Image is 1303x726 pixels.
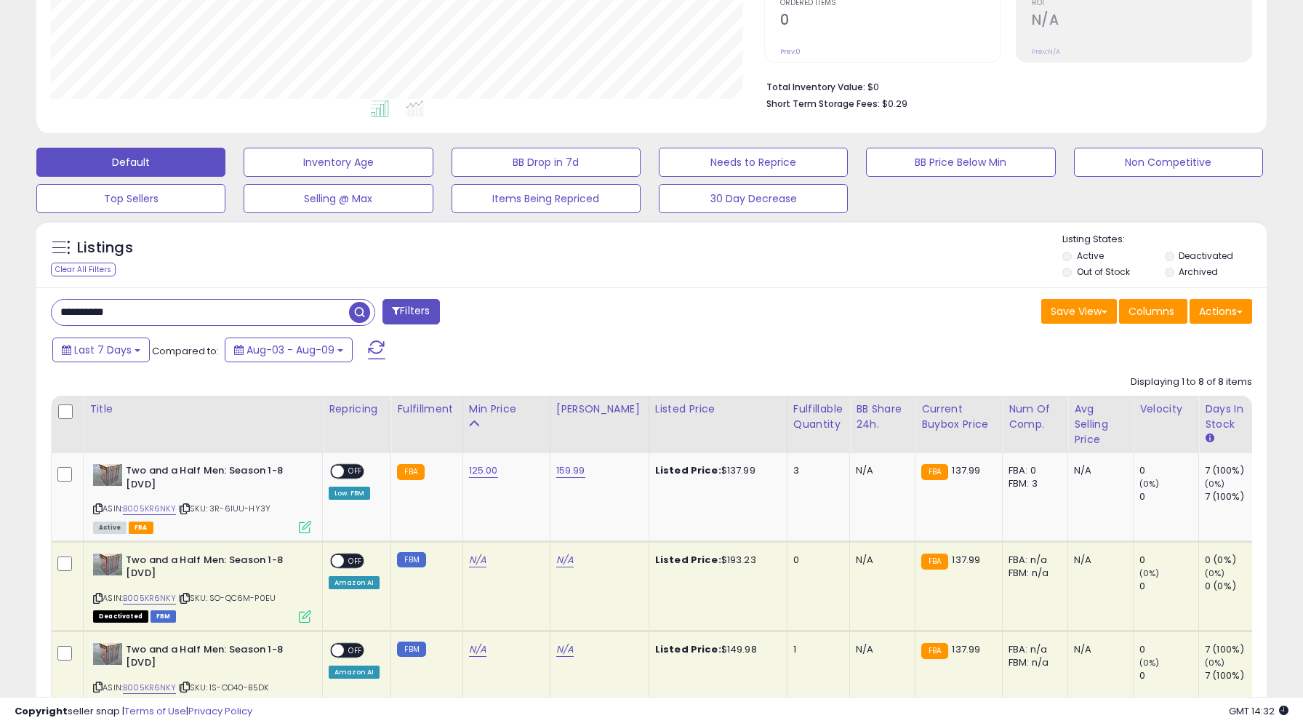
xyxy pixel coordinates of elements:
div: N/A [1074,554,1122,567]
label: Active [1077,250,1104,262]
span: | SKU: 3R-6IUU-HY3Y [178,503,270,514]
span: OFF [344,554,367,567]
button: BB Drop in 7d [452,148,641,177]
div: 0 [1139,643,1198,656]
small: FBA [921,643,948,659]
a: N/A [556,553,574,567]
small: FBA [921,464,948,480]
span: | SKU: 1S-OD40-B5DK [178,682,268,693]
h2: 0 [780,12,1000,31]
a: B005KR6NKY [123,682,176,694]
div: ASIN: [93,643,311,711]
span: FBA [129,522,153,534]
strong: Copyright [15,704,68,718]
div: 0 [1139,490,1198,503]
div: Fulfillable Quantity [793,402,843,432]
span: Aug-03 - Aug-09 [246,343,334,357]
img: 51RdEQlJ9xL._SL40_.jpg [93,643,122,665]
div: Clear All Filters [51,263,116,276]
div: Amazon AI [329,666,380,679]
small: (0%) [1205,567,1225,579]
a: 125.00 [469,463,498,478]
div: Min Price [469,402,544,417]
div: Days In Stock [1205,402,1258,432]
small: Prev: 0 [780,47,801,56]
span: Compared to: [152,344,219,358]
small: (0%) [1205,657,1225,669]
label: Out of Stock [1077,266,1130,278]
div: ASIN: [93,554,311,621]
div: 7 (100%) [1205,669,1264,682]
div: Title [89,402,316,417]
div: FBM: n/a [1009,567,1057,580]
b: Two and a Half Men: Season 1-8 [DVD] [126,464,302,495]
small: (0%) [1139,478,1160,490]
div: 3 [793,464,838,477]
div: Avg Selling Price [1074,402,1127,447]
b: Listed Price: [655,553,721,567]
div: 0 [1139,669,1198,682]
span: 137.99 [952,463,980,477]
button: Columns [1119,299,1187,324]
button: Aug-03 - Aug-09 [225,338,353,362]
small: FBA [397,464,424,480]
div: seller snap | | [15,705,252,719]
div: [PERSON_NAME] [556,402,643,417]
label: Deactivated [1179,250,1233,262]
button: 30 Day Decrease [659,184,848,213]
div: $149.98 [655,643,776,656]
div: Fulfillment [397,402,456,417]
span: 137.99 [952,553,980,567]
a: Terms of Use [124,704,186,718]
small: Prev: N/A [1032,47,1060,56]
small: FBA [921,554,948,570]
div: Num of Comp. [1009,402,1062,432]
button: Last 7 Days [52,338,150,362]
span: | SKU: SO-QC6M-P0EU [178,592,276,604]
div: Low. FBM [329,487,370,500]
div: FBA: n/a [1009,643,1057,656]
small: FBM [397,552,425,567]
small: Days In Stock. [1205,432,1214,445]
span: OFF [344,466,367,478]
a: Privacy Policy [188,704,252,718]
div: N/A [856,643,904,656]
button: Top Sellers [36,184,225,213]
div: 7 (100%) [1205,464,1264,477]
p: Listing States: [1062,233,1267,247]
button: Filters [382,299,439,324]
h5: Listings [77,238,133,258]
div: $193.23 [655,554,776,567]
div: 7 (100%) [1205,643,1264,656]
button: Needs to Reprice [659,148,848,177]
div: Listed Price [655,402,781,417]
div: 7 (100%) [1205,490,1264,503]
div: 0 (0%) [1205,554,1264,567]
span: OFF [344,644,367,656]
b: Two and a Half Men: Season 1-8 [DVD] [126,554,302,584]
a: B005KR6NKY [123,503,176,515]
div: 0 [1139,554,1198,567]
span: All listings that are unavailable for purchase on Amazon for any reason other than out-of-stock [93,610,148,623]
div: Current Buybox Price [921,402,996,432]
button: Inventory Age [244,148,433,177]
span: 137.99 [952,642,980,656]
span: Last 7 Days [74,343,132,357]
a: 159.99 [556,463,585,478]
div: Displaying 1 to 8 of 8 items [1131,375,1252,389]
div: N/A [1074,464,1122,477]
button: BB Price Below Min [866,148,1055,177]
button: Selling @ Max [244,184,433,213]
a: N/A [469,553,486,567]
span: FBM [151,610,177,623]
a: B005KR6NKY [123,592,176,605]
div: N/A [856,554,904,567]
label: Archived [1179,266,1218,278]
div: BB Share 24h. [856,402,909,432]
a: N/A [469,642,486,657]
div: $137.99 [655,464,776,477]
button: Non Competitive [1074,148,1263,177]
div: FBA: 0 [1009,464,1057,477]
div: ASIN: [93,464,311,532]
span: 2025-08-17 14:32 GMT [1229,704,1288,718]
